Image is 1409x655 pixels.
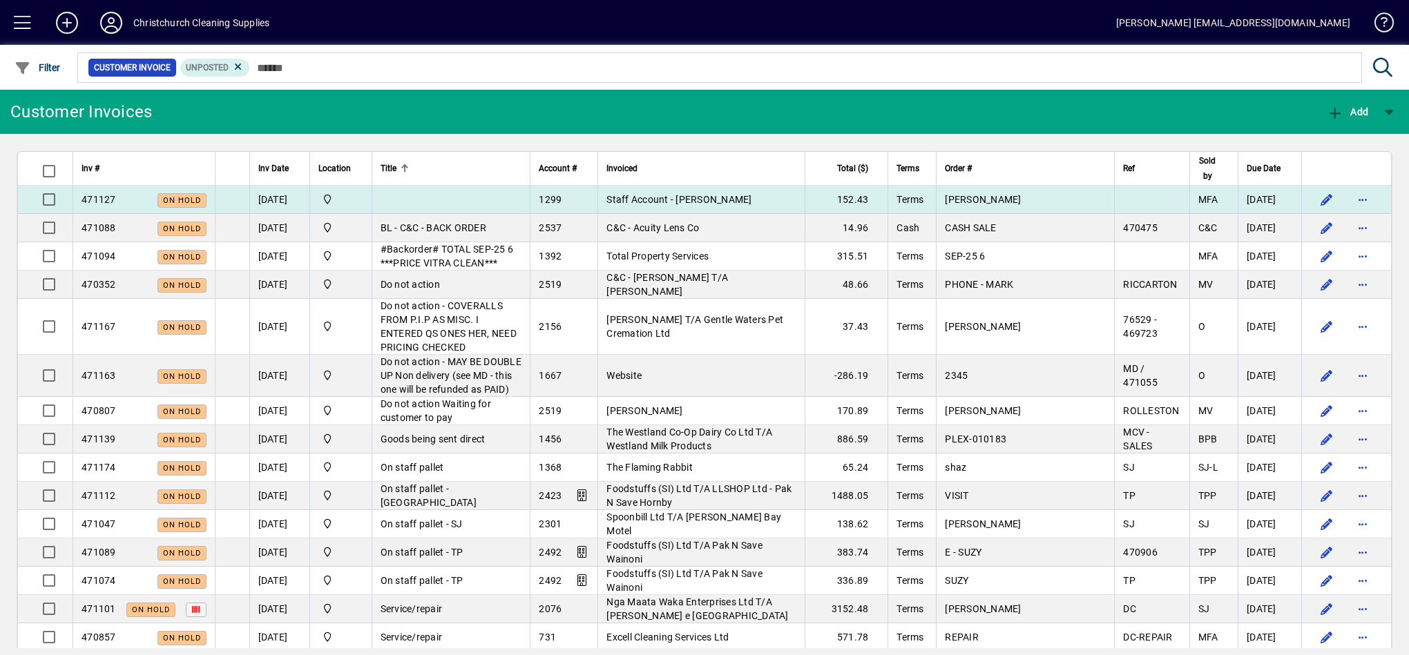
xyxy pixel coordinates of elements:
span: ROLLESTON [1123,405,1179,416]
td: 37.43 [805,299,888,355]
td: [DATE] [1238,567,1301,595]
span: [PERSON_NAME] [945,603,1021,614]
td: 336.89 [805,567,888,595]
span: Christchurch Cleaning Supplies Ltd [318,601,363,616]
span: #Backorder# TOTAL SEP-25 6 ***PRICE VITRA CLEAN*** [381,244,514,268]
span: Terms [897,161,919,176]
span: On hold [163,464,201,473]
td: [DATE] [1238,453,1301,482]
span: Christchurch Cleaning Supplies Ltd [318,277,363,292]
span: 2537 [539,222,562,233]
span: C&C - Acuity Lens Co [606,222,699,233]
span: PHONE - MARK [945,279,1013,290]
span: REPAIR [945,632,979,643]
button: More options [1352,428,1374,450]
span: O [1198,321,1205,332]
span: SJ [1123,462,1135,473]
span: DC-REPAIR [1123,632,1172,643]
span: DC [1123,603,1136,614]
span: Terms [897,433,923,444]
span: Foodstuffs (SI) Ltd T/A Pak N Save Wainoni [606,540,763,565]
span: On staff pallet - TP [381,575,463,586]
span: TPP [1198,575,1217,586]
span: 2301 [539,518,562,529]
span: 471127 [82,194,116,205]
td: 138.62 [805,510,888,538]
span: C&C [1198,222,1218,233]
span: SUZY [945,575,968,586]
td: [DATE] [1238,355,1301,397]
span: On hold [163,634,201,643]
span: 471167 [82,321,116,332]
div: Christchurch Cleaning Supplies [133,12,269,34]
span: Goods being sent direct [381,433,486,444]
a: Knowledge Base [1364,3,1392,48]
span: TP [1123,575,1135,586]
mat-chip: Customer Invoice Status: Unposted [180,59,250,77]
button: More options [1352,513,1374,535]
td: -286.19 [805,355,888,397]
button: Edit [1316,569,1338,592]
div: Ref [1123,161,1181,176]
button: Edit [1316,273,1338,295]
button: Add [1323,99,1372,124]
span: Christchurch Cleaning Supplies Ltd [318,460,363,475]
button: Add [45,10,89,35]
span: On hold [163,436,201,444]
td: [DATE] [1238,595,1301,623]
span: MFA [1198,251,1218,262]
span: [PERSON_NAME] [606,405,682,416]
span: C&C - [PERSON_NAME] T/A [PERSON_NAME] [606,272,728,297]
span: On hold [163,577,201,586]
button: More options [1352,364,1374,387]
span: Invoiced [606,161,638,176]
span: Cash [897,222,919,233]
span: Christchurch Cleaning Supplies Ltd [318,368,363,383]
span: 2519 [539,405,562,416]
td: [DATE] [1238,425,1301,453]
button: Edit [1316,188,1338,211]
span: Christchurch Cleaning Supplies Ltd [318,248,363,264]
span: Do not action - MAY BE DOUBLE UP Non delivery (see MD - this one will be refunded as PAID) [381,356,521,395]
span: 470906 [1123,547,1158,558]
button: More options [1352,315,1374,338]
button: More options [1352,456,1374,478]
td: [DATE] [1238,397,1301,425]
td: [DATE] [249,510,309,538]
td: 14.96 [805,214,888,242]
span: Service/repair [381,603,443,614]
td: 886.59 [805,425,888,453]
span: Add [1327,106,1368,117]
span: Terms [897,321,923,332]
div: Sold by [1198,153,1229,184]
span: E - SUZY [945,547,981,558]
span: MV [1198,405,1214,416]
div: Title [381,161,522,176]
span: 470475 [1123,222,1158,233]
span: Unposted [186,63,229,72]
span: On hold [163,281,201,290]
span: Christchurch Cleaning Supplies Ltd [318,573,363,588]
span: Title [381,161,396,176]
td: 1488.05 [805,482,888,510]
span: Christchurch Cleaning Supplies Ltd [318,629,363,645]
span: 470807 [82,405,116,416]
div: Customer Invoices [10,101,152,123]
span: Terms [897,251,923,262]
span: 2519 [539,279,562,290]
span: CASH SALE [945,222,996,233]
td: [DATE] [249,299,309,355]
span: Christchurch Cleaning Supplies Ltd [318,403,363,418]
td: [DATE] [249,355,309,397]
td: [DATE] [1238,623,1301,652]
div: Location [318,161,363,176]
td: [DATE] [249,623,309,652]
td: [DATE] [1238,299,1301,355]
span: Christchurch Cleaning Supplies Ltd [318,319,363,334]
td: 152.43 [805,186,888,214]
span: Ref [1123,161,1135,176]
div: Inv # [82,161,207,176]
span: Terms [897,632,923,643]
button: More options [1352,245,1374,267]
span: 471112 [82,490,116,501]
